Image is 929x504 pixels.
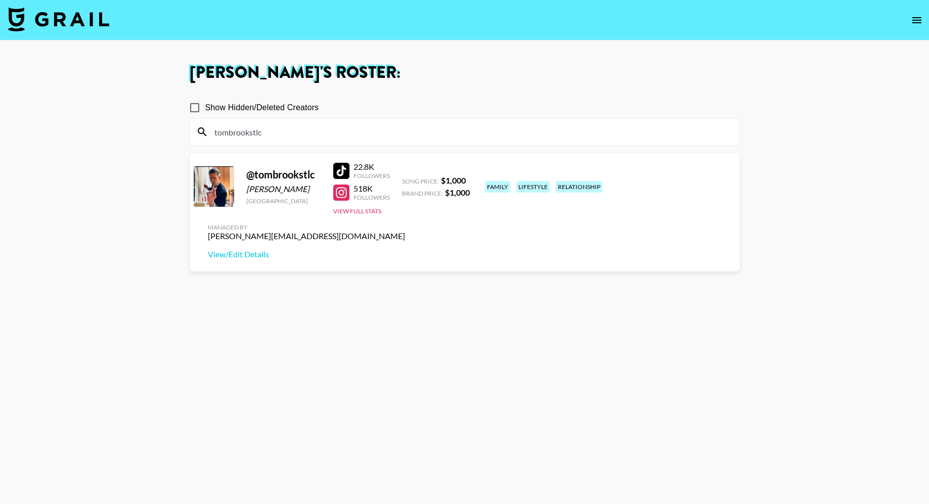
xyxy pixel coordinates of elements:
div: [PERSON_NAME] [246,184,321,194]
div: lifestyle [516,181,550,193]
strong: $ 1,000 [441,175,466,185]
div: relationship [556,181,602,193]
h1: [PERSON_NAME] 's Roster: [190,65,740,81]
a: View/Edit Details [208,249,405,259]
div: Managed By [208,223,405,231]
button: open drawer [907,10,927,30]
span: Show Hidden/Deleted Creators [205,102,319,114]
input: Search by User Name [208,124,733,140]
div: Followers [353,172,390,179]
img: Grail Talent [8,7,109,31]
span: Song Price: [402,177,439,185]
div: 518K [353,184,390,194]
div: [GEOGRAPHIC_DATA] [246,197,321,205]
div: 22.8K [353,162,390,172]
div: [PERSON_NAME][EMAIL_ADDRESS][DOMAIN_NAME] [208,231,405,241]
strong: $ 1,000 [445,188,470,197]
div: family [485,181,510,193]
button: View Full Stats [333,207,381,215]
span: Brand Price: [402,190,443,197]
div: @ tombrookstlc [246,168,321,181]
div: Followers [353,194,390,201]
